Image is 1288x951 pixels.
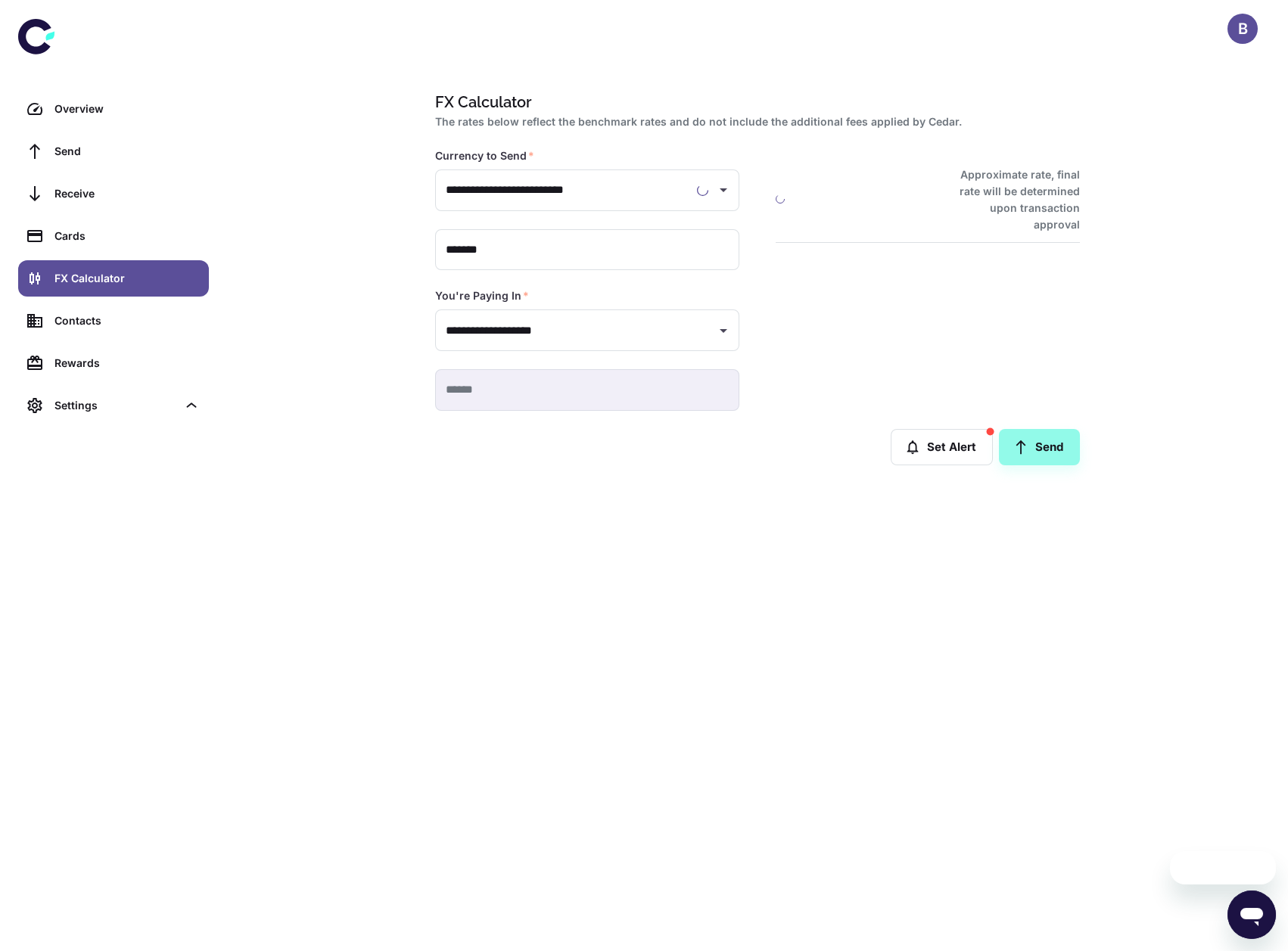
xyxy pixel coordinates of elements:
div: Settings [54,397,177,414]
h6: Approximate rate, final rate will be determined upon transaction approval [943,166,1080,233]
a: Send [18,133,209,169]
div: Receive [54,185,200,202]
div: Settings [18,387,209,424]
div: Send [54,143,200,160]
div: Contacts [54,312,200,329]
a: Rewards [18,345,209,381]
a: Send [999,429,1080,465]
a: Contacts [18,303,209,339]
label: You're Paying In [435,288,529,303]
button: Open [713,320,734,341]
a: Overview [18,91,209,127]
a: Receive [18,176,209,212]
button: B [1227,14,1258,44]
div: Cards [54,228,200,244]
iframe: Button to launch messaging window [1227,890,1276,939]
button: Set Alert [891,429,993,465]
iframe: Message from company [1170,851,1276,884]
a: FX Calculator [18,260,209,297]
div: Overview [54,101,200,117]
button: Open [713,179,734,200]
label: Currency to Send [435,148,534,163]
a: Cards [18,218,209,254]
h1: FX Calculator [435,91,1074,113]
div: FX Calculator [54,270,200,287]
div: Rewards [54,355,200,371]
